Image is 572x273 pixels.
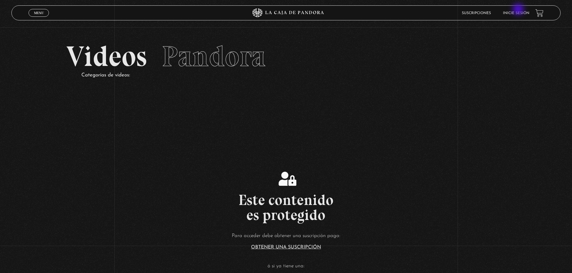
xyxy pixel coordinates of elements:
[32,16,46,20] span: Cerrar
[162,39,266,73] span: Pandora
[81,71,506,80] p: Categorías de videos:
[462,11,491,15] a: Suscripciones
[251,245,321,250] a: Obtener una suscripción
[535,9,543,17] a: View your shopping cart
[503,11,529,15] a: Inicie sesión
[34,11,44,15] span: Menu
[66,42,506,71] h2: Videos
